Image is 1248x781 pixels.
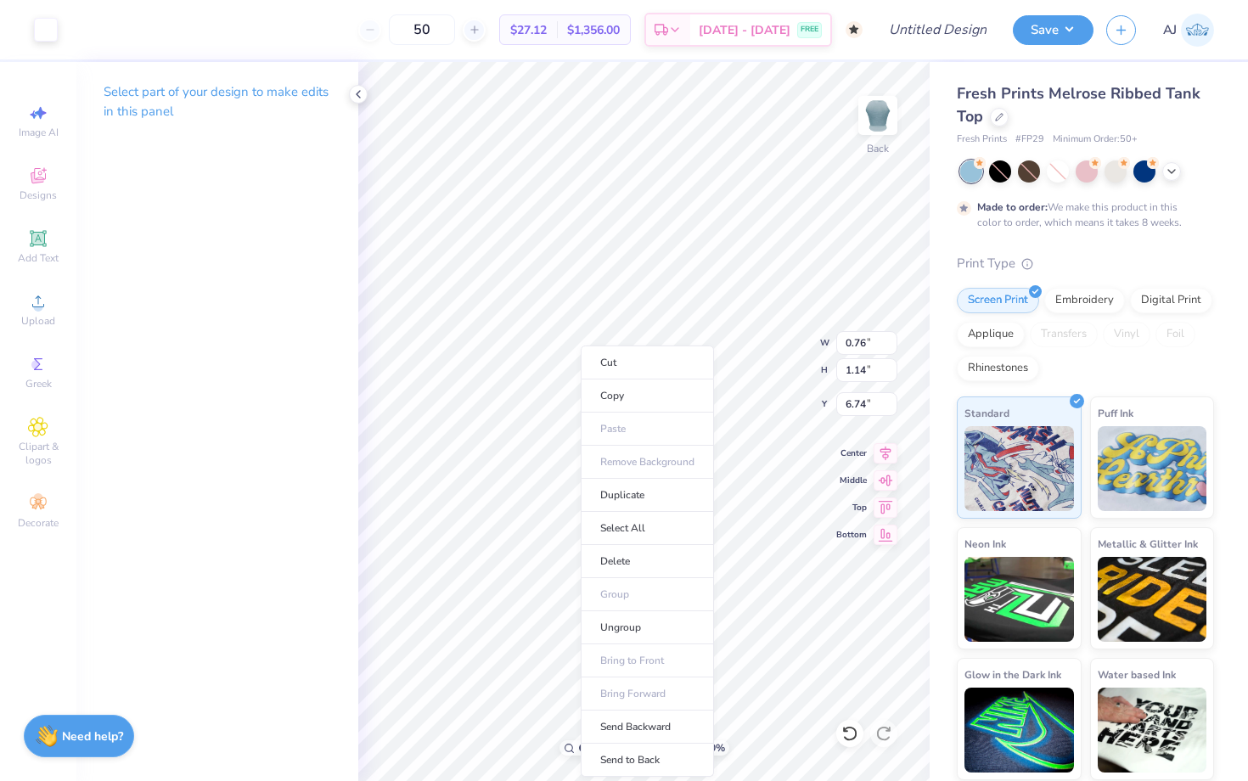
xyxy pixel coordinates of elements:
span: AJ [1163,20,1177,40]
div: Back [867,141,889,156]
div: Rhinestones [957,356,1039,381]
span: Center [836,447,867,459]
span: Add Text [18,251,59,265]
img: Puff Ink [1098,426,1207,511]
strong: Need help? [62,728,123,744]
div: Digital Print [1130,288,1212,313]
span: Upload [21,314,55,328]
div: Print Type [957,254,1214,273]
img: Back [861,98,895,132]
span: $1,356.00 [567,21,620,39]
li: Send Backward [581,711,714,744]
span: Middle [836,475,867,486]
span: Decorate [18,516,59,530]
div: Foil [1155,322,1195,347]
li: Duplicate [581,479,714,512]
div: We make this product in this color to order, which means it takes 8 weeks. [977,199,1186,230]
span: Bottom [836,529,867,541]
img: Standard [964,426,1074,511]
span: Top [836,502,867,514]
input: – – [389,14,455,45]
span: $27.12 [510,21,547,39]
a: AJ [1163,14,1214,47]
li: Cut [581,346,714,379]
span: # FP29 [1015,132,1044,147]
div: Vinyl [1103,322,1150,347]
li: Copy [581,379,714,413]
div: Applique [957,322,1025,347]
span: Neon Ink [964,535,1006,553]
div: Screen Print [957,288,1039,313]
span: Metallic & Glitter Ink [1098,535,1198,553]
img: Glow in the Dark Ink [964,688,1074,773]
li: Send to Back [581,744,714,777]
span: Designs [20,188,57,202]
span: Greek [25,377,52,390]
li: Ungroup [581,611,714,644]
span: Image AI [19,126,59,139]
button: Save [1013,15,1093,45]
span: Clipart & logos [8,440,68,467]
img: Aryahana Johnson [1181,14,1214,47]
span: [DATE] - [DATE] [699,21,790,39]
span: Puff Ink [1098,404,1133,422]
span: Minimum Order: 50 + [1053,132,1138,147]
img: Metallic & Glitter Ink [1098,557,1207,642]
span: Standard [964,404,1009,422]
div: Embroidery [1044,288,1125,313]
span: Fresh Prints Melrose Ribbed Tank Top [957,83,1200,126]
li: Select All [581,512,714,545]
span: Glow in the Dark Ink [964,666,1061,683]
span: Fresh Prints [957,132,1007,147]
p: Select part of your design to make edits in this panel [104,82,331,121]
img: Neon Ink [964,557,1074,642]
li: Delete [581,545,714,578]
div: Transfers [1030,322,1098,347]
strong: Made to order: [977,200,1048,214]
input: Untitled Design [875,13,1000,47]
span: FREE [801,24,818,36]
img: Water based Ink [1098,688,1207,773]
span: Water based Ink [1098,666,1176,683]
